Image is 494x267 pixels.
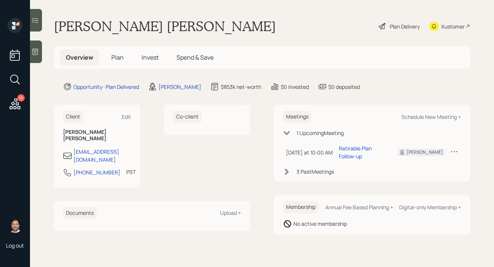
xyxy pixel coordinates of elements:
[286,148,333,156] div: [DATE] at 10:00 AM
[54,18,276,34] h1: [PERSON_NAME] [PERSON_NAME]
[66,53,93,61] span: Overview
[293,220,347,228] div: No active membership
[220,209,241,216] div: Upload +
[283,201,319,213] h6: Membership
[17,94,25,102] div: 15
[328,83,360,91] div: $0 deposited
[325,204,393,211] div: Annual Fee Based Planning +
[399,204,461,211] div: Digital-only Membership +
[442,22,465,30] div: Kustomer
[407,149,443,156] div: [PERSON_NAME]
[7,218,22,233] img: michael-russo-headshot.png
[73,83,139,91] div: Opportunity · Plan Delivered
[296,129,344,137] div: 1 Upcoming Meeting
[401,113,461,120] div: Schedule New Meeting +
[173,111,202,123] h6: Co-client
[73,148,131,163] div: [EMAIL_ADDRESS][DOMAIN_NAME]
[339,144,386,160] div: Retirable Plan Follow-up
[390,22,420,30] div: Plan Delivery
[122,113,131,120] div: Edit
[63,129,131,142] h6: [PERSON_NAME] [PERSON_NAME]
[63,207,97,219] h6: Documents
[283,111,311,123] h6: Meetings
[6,242,24,249] div: Log out
[73,168,120,176] div: [PHONE_NUMBER]
[142,53,159,61] span: Invest
[177,53,214,61] span: Spend & Save
[159,83,201,91] div: [PERSON_NAME]
[281,83,309,91] div: $0 invested
[63,111,83,123] h6: Client
[296,168,334,175] div: 3 Past Meeting s
[221,83,261,91] div: $853k net-worth
[111,53,124,61] span: Plan
[126,168,136,176] div: PST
